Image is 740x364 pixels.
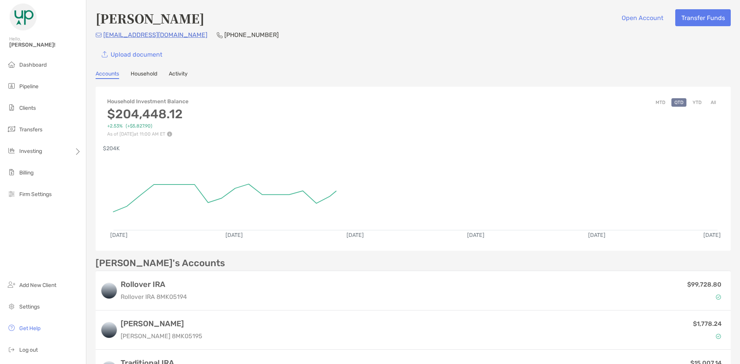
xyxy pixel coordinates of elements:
[9,3,37,31] img: Zoe Logo
[103,30,207,40] p: [EMAIL_ADDRESS][DOMAIN_NAME]
[708,98,719,107] button: All
[121,280,187,289] h3: Rollover IRA
[19,169,34,176] span: Billing
[19,126,42,133] span: Transfers
[693,319,721,329] p: $1,778.24
[7,60,16,69] img: dashboard icon
[107,98,188,105] h4: Household Investment Balance
[716,334,721,339] img: Account Status icon
[7,345,16,354] img: logout icon
[687,280,721,289] p: $99,728.80
[121,319,202,328] h3: [PERSON_NAME]
[616,9,669,26] button: Open Account
[675,9,731,26] button: Transfer Funds
[7,323,16,332] img: get-help icon
[9,42,81,48] span: [PERSON_NAME]!
[7,103,16,112] img: clients icon
[7,81,16,91] img: pipeline icon
[7,189,16,198] img: firm-settings icon
[19,282,56,289] span: Add New Client
[126,123,152,129] span: ( +$5,827.90 )
[19,62,47,68] span: Dashboard
[121,331,202,341] p: [PERSON_NAME] 8MK05195
[19,347,38,353] span: Log out
[716,294,721,300] img: Account Status icon
[690,98,705,107] button: YTD
[101,322,117,338] img: logo account
[7,302,16,311] img: settings icon
[96,258,225,268] p: [PERSON_NAME]'s Accounts
[671,98,686,107] button: QTD
[346,232,364,238] text: [DATE]
[96,33,102,37] img: Email Icon
[7,168,16,177] img: billing icon
[217,32,223,38] img: Phone Icon
[7,124,16,134] img: transfers icon
[107,123,123,129] span: +2.53%
[19,148,42,154] span: Investing
[703,232,721,238] text: [DATE]
[96,70,119,79] a: Accounts
[121,292,187,302] p: Rollover IRA 8MK05194
[7,280,16,289] img: add_new_client icon
[7,146,16,155] img: investing icon
[107,107,188,121] h3: $204,448.12
[653,98,668,107] button: MTD
[101,283,117,299] img: logo account
[96,46,168,63] a: Upload document
[169,70,188,79] a: Activity
[167,131,172,137] img: Performance Info
[107,131,188,137] p: As of [DATE] at 11:00 AM ET
[224,30,279,40] p: [PHONE_NUMBER]
[131,70,157,79] a: Household
[103,145,120,152] text: $204K
[588,232,605,238] text: [DATE]
[19,191,52,198] span: Firm Settings
[102,51,108,58] img: button icon
[19,83,39,90] span: Pipeline
[225,232,243,238] text: [DATE]
[467,232,484,238] text: [DATE]
[110,232,128,238] text: [DATE]
[96,9,204,27] h4: [PERSON_NAME]
[19,105,36,111] span: Clients
[19,304,40,310] span: Settings
[19,325,40,332] span: Get Help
